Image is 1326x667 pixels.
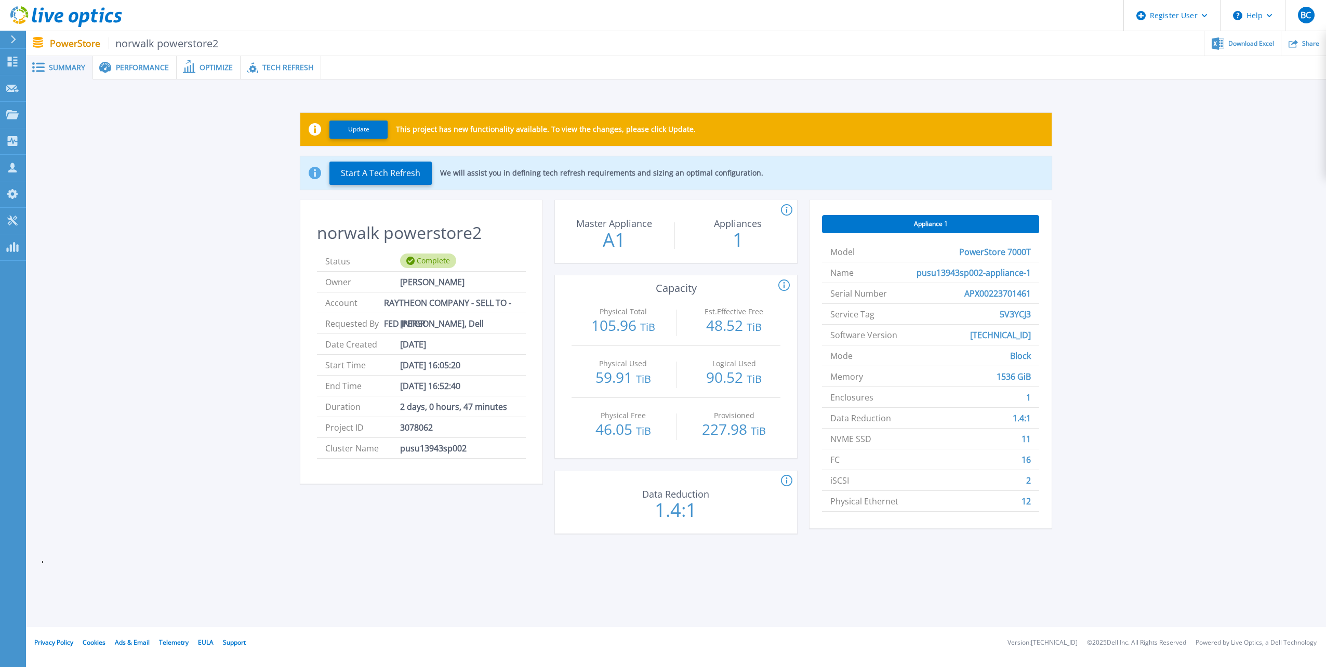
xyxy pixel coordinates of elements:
span: 5V3YCJ3 [1000,304,1031,324]
p: 59.91 [577,370,670,386]
span: Tech Refresh [262,64,313,71]
button: Start A Tech Refresh [329,162,432,185]
span: 12 [1022,491,1031,511]
span: Duration [325,396,400,417]
span: Date Created [325,334,400,354]
span: Status [325,251,400,271]
span: Share [1302,41,1319,47]
span: TiB [747,320,762,334]
span: Mode [830,345,853,366]
span: Serial Number [830,283,887,303]
button: Update [329,121,388,139]
span: Block [1010,345,1031,366]
span: Appliance 1 [914,220,948,228]
a: EULA [198,638,214,647]
li: Version: [TECHNICAL_ID] [1007,639,1078,646]
p: We will assist you in defining tech refresh requirements and sizing an optimal configuration. [440,169,763,177]
p: This project has new functionality available. To view the changes, please click Update. [396,125,696,134]
p: Provisioned [690,412,778,419]
span: TiB [751,424,766,438]
p: Data Reduction [620,489,732,499]
span: [DATE] [400,334,426,354]
p: 105.96 [577,318,670,335]
li: © 2025 Dell Inc. All Rights Reserved [1087,639,1186,646]
span: End Time [325,376,400,396]
p: 227.98 [687,422,780,438]
span: Account [325,292,384,313]
div: Complete [400,254,456,268]
span: pusu13943sp002-appliance-1 [917,262,1031,283]
span: NVME SSD [830,429,871,449]
span: [PERSON_NAME] [400,272,465,292]
p: 90.52 [687,370,780,386]
span: APX00223701461 [964,283,1031,303]
span: 2 [1026,470,1031,490]
span: PowerStore 7000T [959,242,1031,262]
span: Summary [49,64,85,71]
span: Physical Ethernet [830,491,898,511]
a: Privacy Policy [34,638,73,647]
span: Start Time [325,355,400,375]
p: Physical Total [579,308,667,315]
span: Optimize [200,64,233,71]
span: 1536 GiB [997,366,1031,386]
p: 48.52 [687,318,780,335]
p: 1.4:1 [618,501,734,519]
a: Telemetry [159,638,189,647]
span: 11 [1022,429,1031,449]
span: 1 [1026,387,1031,407]
span: Model [830,242,855,262]
span: Project ID [325,417,400,437]
span: 3078062 [400,417,433,437]
span: norwalk powerstore2 [109,37,219,49]
span: Requested By [325,313,400,333]
h2: norwalk powerstore2 [317,223,526,243]
p: A1 [556,231,672,249]
p: PowerStore [50,37,219,49]
span: 2 days, 0 hours, 47 minutes [400,396,507,417]
p: 1 [680,231,797,249]
span: TiB [747,372,762,386]
span: TiB [640,320,655,334]
p: Appliances [682,219,793,228]
span: Owner [325,272,400,292]
span: TiB [636,372,651,386]
div: , [26,79,1326,579]
span: [PERSON_NAME], Dell [400,313,484,333]
span: Memory [830,366,863,386]
p: Logical Used [690,360,778,367]
span: [TECHNICAL_ID] [970,325,1031,345]
a: Cookies [83,638,105,647]
span: RAYTHEON COMPANY - SELL TO - FED INTGR [384,292,518,313]
p: Est.Effective Free [690,308,778,315]
span: Data Reduction [830,408,891,428]
span: pusu13943sp002 [400,438,467,458]
p: Physical Used [579,360,667,367]
li: Powered by Live Optics, a Dell Technology [1196,639,1317,646]
span: Name [830,262,854,283]
span: BC [1301,11,1311,19]
a: Support [223,638,246,647]
span: 1.4:1 [1013,408,1031,428]
p: Physical Free [579,412,667,419]
span: iSCSI [830,470,849,490]
span: Performance [116,64,169,71]
span: TiB [636,424,651,438]
span: Service Tag [830,304,874,324]
span: FC [830,449,840,470]
span: Enclosures [830,387,873,407]
span: [DATE] 16:52:40 [400,376,460,396]
span: Cluster Name [325,438,400,458]
span: Download Excel [1228,41,1274,47]
span: 16 [1022,449,1031,470]
span: Software Version [830,325,897,345]
p: Master Appliance [559,219,670,228]
p: 46.05 [577,422,670,438]
a: Ads & Email [115,638,150,647]
span: [DATE] 16:05:20 [400,355,460,375]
